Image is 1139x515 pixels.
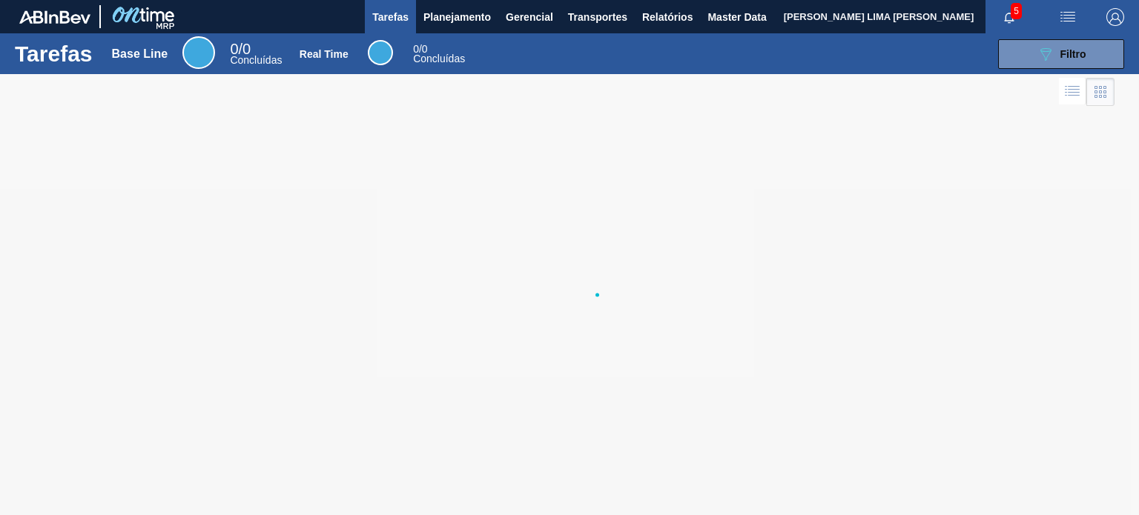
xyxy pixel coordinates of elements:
[1106,8,1124,26] img: Logout
[423,8,491,26] span: Planejamento
[707,8,766,26] span: Master Data
[568,8,627,26] span: Transportes
[1060,48,1086,60] span: Filtro
[230,43,282,65] div: Base Line
[182,36,215,69] div: Base Line
[1059,8,1077,26] img: userActions
[998,39,1124,69] button: Filtro
[413,43,419,55] span: 0
[300,48,349,60] div: Real Time
[19,10,90,24] img: TNhmsLtSVTkK8tSr43FrP2fwEKptu5GPRR3wAAAABJRU5ErkJggg==
[642,8,693,26] span: Relatórios
[112,47,168,61] div: Base Line
[413,53,465,64] span: Concluídas
[368,40,393,65] div: Real Time
[413,43,427,55] span: / 0
[230,41,238,57] span: 0
[1011,3,1022,19] span: 5
[986,7,1033,27] button: Notificações
[230,54,282,66] span: Concluídas
[230,41,251,57] span: / 0
[15,45,93,62] h1: Tarefas
[413,44,465,64] div: Real Time
[372,8,409,26] span: Tarefas
[506,8,553,26] span: Gerencial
